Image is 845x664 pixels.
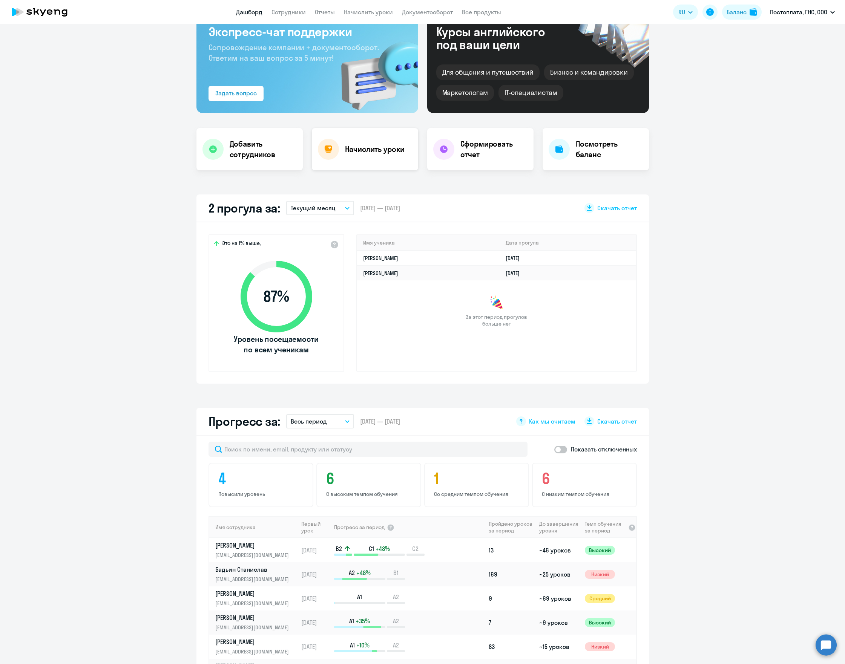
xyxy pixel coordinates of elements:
th: Дата прогула [500,235,636,251]
span: A2 [393,641,399,649]
span: RU [678,8,685,17]
a: [DATE] [506,255,526,262]
a: Документооборот [402,8,453,16]
p: [EMAIL_ADDRESS][DOMAIN_NAME] [215,575,293,583]
span: A2 [393,593,399,601]
p: [EMAIL_ADDRESS][DOMAIN_NAME] [215,599,293,607]
span: Скачать отчет [597,417,637,425]
a: [PERSON_NAME] [363,270,398,277]
td: 169 [486,562,536,586]
td: 7 [486,610,536,635]
span: Высокий [585,546,615,555]
span: [DATE] — [DATE] [360,417,400,425]
span: A1 [357,593,362,601]
p: Постоплата, ГНС, ООО [770,8,827,17]
a: [DATE] [506,270,526,277]
td: 13 [486,538,536,562]
span: Низкий [585,570,615,579]
p: Текущий месяц [291,203,336,213]
button: Задать вопрос [209,86,264,101]
div: Маркетологам [436,85,494,101]
p: [EMAIL_ADDRESS][DOMAIN_NAME] [215,551,293,559]
a: Бадьин Станислав[EMAIL_ADDRESS][DOMAIN_NAME] [215,565,298,583]
p: С низким темпом обучения [542,491,629,497]
h2: 2 прогула за: [209,200,280,216]
div: Курсы английского под ваши цели [436,25,565,51]
p: Со средним темпом обучения [434,491,521,497]
td: ~15 уроков [536,635,582,659]
button: RU [673,5,698,20]
td: [DATE] [298,562,333,586]
span: +48% [356,569,371,577]
span: [DATE] — [DATE] [360,204,400,212]
h4: Добавить сотрудников [230,139,297,160]
div: Баланс [727,8,747,17]
p: Повысили уровень [218,491,306,497]
img: balance [750,8,757,16]
span: +10% [356,641,370,649]
p: Показать отключенных [571,445,637,454]
span: Уровень посещаемости по всем ученикам [233,334,320,355]
span: Низкий [585,642,615,651]
span: B1 [393,569,399,577]
a: [PERSON_NAME][EMAIL_ADDRESS][DOMAIN_NAME] [215,638,298,656]
h3: Экспресс-чат поддержки [209,24,406,39]
button: Балансbalance [722,5,762,20]
span: Прогресс за период [334,524,385,531]
span: Скачать отчет [597,204,637,212]
input: Поиск по имени, email, продукту или статусу [209,442,528,457]
p: С высоким темпом обучения [326,491,414,497]
h4: Сформировать отчет [460,139,528,160]
th: Первый урок [298,516,333,538]
td: ~25 уроков [536,562,582,586]
span: Высокий [585,618,615,627]
span: Как мы считаем [529,417,575,425]
button: Постоплата, ГНС, ООО [766,3,839,21]
h4: Посмотреть баланс [576,139,643,160]
div: IT-специалистам [498,85,563,101]
span: C1 [369,545,374,553]
td: ~69 уроков [536,586,582,610]
th: До завершения уровня [536,516,582,538]
th: Имя ученика [357,235,500,251]
h4: Начислить уроки [345,144,405,155]
a: [PERSON_NAME][EMAIL_ADDRESS][DOMAIN_NAME] [215,541,298,559]
div: Бизнес и командировки [544,64,634,80]
img: bg-img [330,28,418,113]
span: 87 % [233,288,320,306]
img: congrats [489,295,504,311]
h4: 6 [326,470,414,488]
td: 83 [486,635,536,659]
div: Задать вопрос [215,89,257,98]
h2: Прогресс за: [209,414,280,429]
td: [DATE] [298,635,333,659]
a: [PERSON_NAME][EMAIL_ADDRESS][DOMAIN_NAME] [215,614,298,632]
p: [PERSON_NAME] [215,589,293,598]
a: Дашборд [236,8,262,16]
h4: 6 [542,470,629,488]
span: +35% [356,617,370,625]
th: Имя сотрудника [209,516,298,538]
p: [PERSON_NAME] [215,638,293,646]
td: [DATE] [298,610,333,635]
button: Текущий месяц [286,201,354,215]
a: Сотрудники [271,8,306,16]
span: A2 [349,569,355,577]
a: Отчеты [315,8,335,16]
span: B2 [336,545,342,553]
a: [PERSON_NAME][EMAIL_ADDRESS][DOMAIN_NAME] [215,589,298,607]
td: 9 [486,586,536,610]
h4: 1 [434,470,521,488]
td: ~46 уроков [536,538,582,562]
p: Весь период [291,417,327,426]
span: Это на 1% выше, [222,240,261,249]
a: Начислить уроки [344,8,393,16]
th: Пройдено уроков за период [486,516,536,538]
span: C2 [412,545,419,553]
td: [DATE] [298,538,333,562]
span: A2 [393,617,399,625]
a: [PERSON_NAME] [363,255,398,262]
a: Все продукты [462,8,501,16]
p: Бадьин Станислав [215,565,293,574]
